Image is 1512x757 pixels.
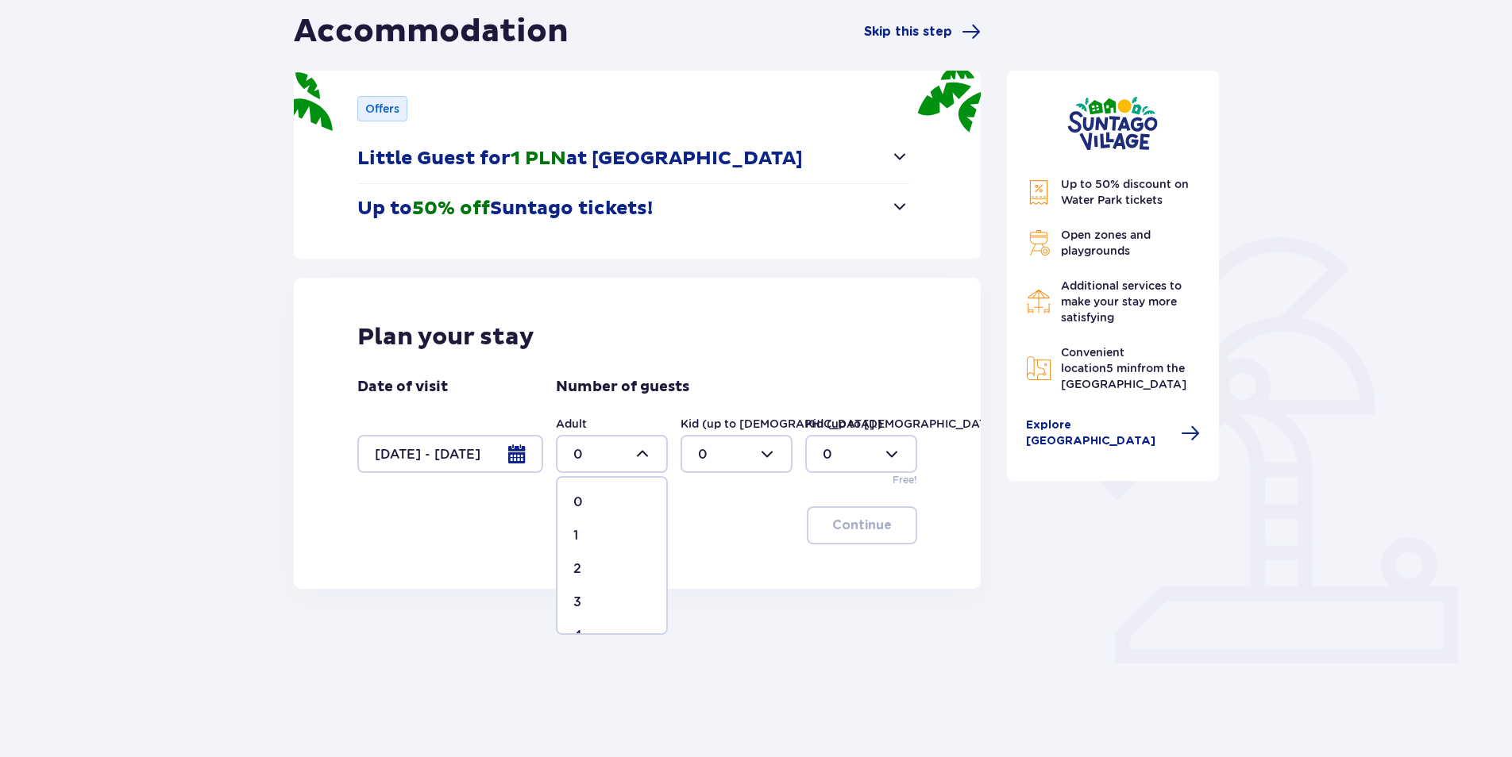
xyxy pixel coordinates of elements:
[412,197,490,221] span: 50% off
[1026,417,1172,449] span: Explore [GEOGRAPHIC_DATA]
[807,506,917,544] button: Continue
[1026,230,1051,256] img: Grill Icon
[357,134,909,183] button: Little Guest for1 PLNat [GEOGRAPHIC_DATA]
[573,560,581,578] p: 2
[1061,346,1186,390] span: Convenient location from the [GEOGRAPHIC_DATA]
[511,147,566,171] span: 1 PLN
[1067,96,1158,151] img: Suntago Village
[893,473,917,487] p: Free!
[357,184,909,233] button: Up to50% offSuntago tickets!
[357,322,534,352] p: Plan your stay
[573,627,582,644] p: 4
[573,594,581,611] p: 3
[1026,289,1051,314] img: Restaurant Icon
[556,378,689,397] p: Number of guests
[1026,179,1051,206] img: Discount Icon
[357,378,448,397] p: Date of visit
[1061,229,1151,257] span: Open zones and playgrounds
[357,147,803,171] p: Little Guest for at [GEOGRAPHIC_DATA]
[573,494,583,511] p: 0
[365,101,399,117] p: Offers
[1106,362,1137,375] span: 5 min
[357,197,653,221] p: Up to Suntago tickets!
[1026,355,1051,381] img: Map Icon
[864,22,981,41] a: Skip this step
[1061,279,1182,324] span: Additional services to make your stay more satisfying
[681,416,882,432] label: Kid (up to [DEMOGRAPHIC_DATA].)
[573,527,578,544] p: 1
[556,416,587,432] label: Adult
[805,416,1007,432] label: Kid (up to [DEMOGRAPHIC_DATA].)
[1026,417,1201,449] a: Explore [GEOGRAPHIC_DATA]
[1061,178,1189,206] span: Up to 50% discount on Water Park tickets
[832,517,892,534] p: Continue
[294,12,569,52] h1: Accommodation
[864,23,952,40] span: Skip this step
